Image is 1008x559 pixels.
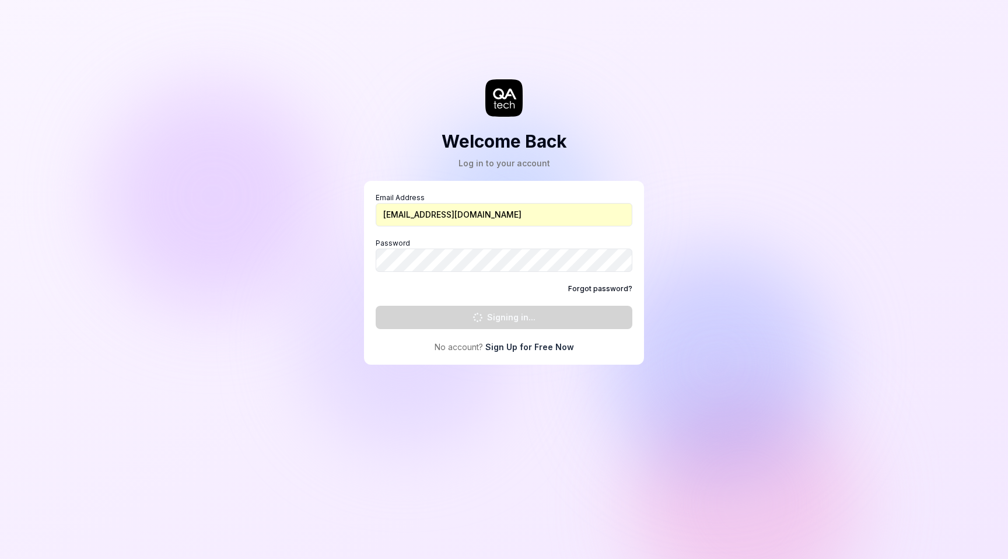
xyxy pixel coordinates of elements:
a: Sign Up for Free Now [485,341,574,353]
label: Password [376,238,632,272]
input: Email Address [376,203,632,226]
span: No account? [435,341,483,353]
div: Log in to your account [442,157,567,169]
button: Signing in... [376,306,632,329]
h2: Welcome Back [442,128,567,155]
a: Forgot password? [568,284,632,294]
label: Email Address [376,193,632,226]
input: Password [376,249,632,272]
